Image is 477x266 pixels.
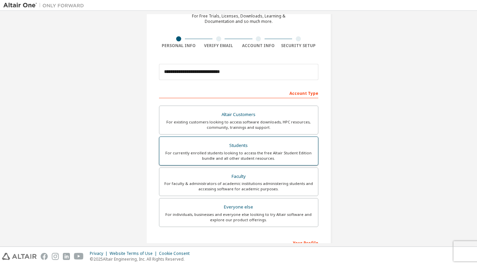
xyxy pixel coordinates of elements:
[2,253,37,260] img: altair_logo.svg
[74,253,84,260] img: youtube.svg
[199,43,239,48] div: Verify Email
[3,2,87,9] img: Altair One
[159,251,194,256] div: Cookie Consent
[63,253,70,260] img: linkedin.svg
[90,251,110,256] div: Privacy
[159,87,318,98] div: Account Type
[41,253,48,260] img: facebook.svg
[163,181,314,192] div: For faculty & administrators of academic institutions administering students and accessing softwa...
[163,141,314,150] div: Students
[239,43,279,48] div: Account Info
[110,251,159,256] div: Website Terms of Use
[163,119,314,130] div: For existing customers looking to access software downloads, HPC resources, community, trainings ...
[159,43,199,48] div: Personal Info
[192,13,285,24] div: For Free Trials, Licenses, Downloads, Learning & Documentation and so much more.
[163,172,314,181] div: Faculty
[159,237,318,248] div: Your Profile
[278,43,318,48] div: Security Setup
[163,212,314,223] div: For individuals, businesses and everyone else looking to try Altair software and explore our prod...
[163,110,314,119] div: Altair Customers
[52,253,59,260] img: instagram.svg
[163,150,314,161] div: For currently enrolled students looking to access the free Altair Student Edition bundle and all ...
[163,202,314,212] div: Everyone else
[90,256,194,262] p: © 2025 Altair Engineering, Inc. All Rights Reserved.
